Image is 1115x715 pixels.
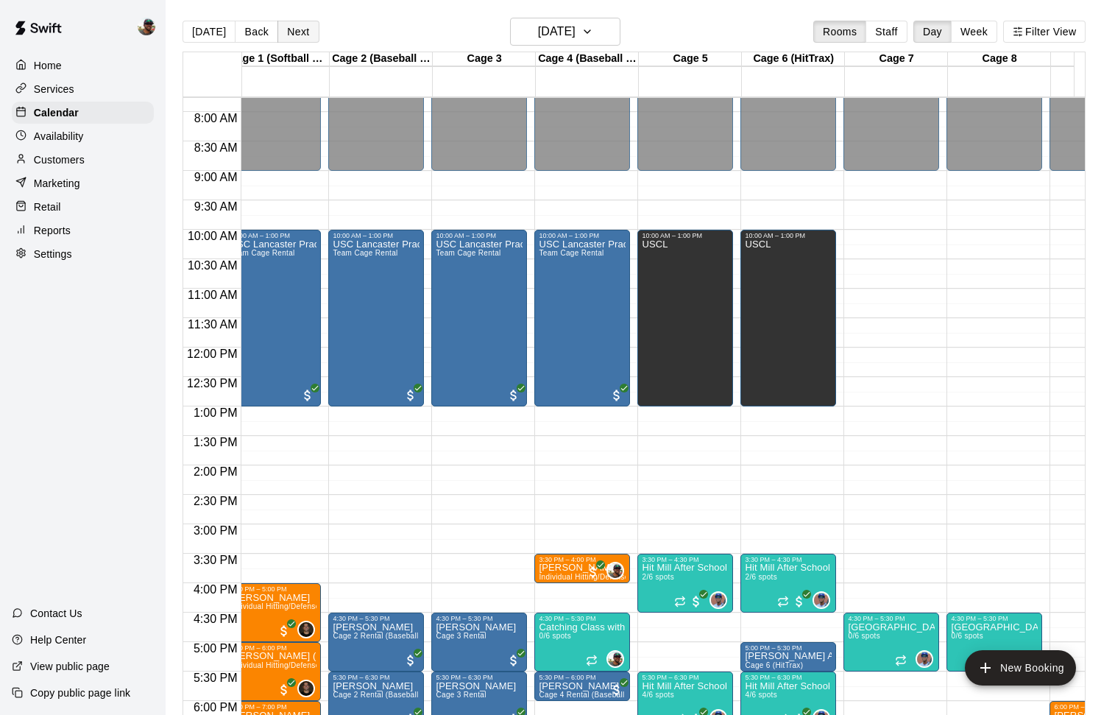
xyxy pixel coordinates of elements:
[609,388,624,403] span: All customers have paid
[190,465,241,478] span: 2:00 PM
[190,524,241,537] span: 3:00 PM
[965,650,1076,686] button: add
[637,230,733,406] div: 10:00 AM – 1:00 PM: USCL
[34,58,62,73] p: Home
[745,691,777,699] span: 4/6 spots filled
[431,613,527,672] div: 4:30 PM – 5:30 PM: Zachary Frame
[333,691,483,699] span: Cage 2 Rental (Baseball Pitching Machine)
[814,593,829,607] img: Francis Grullon
[191,112,241,124] span: 8:00 AM
[674,596,686,607] span: Recurring event
[403,653,418,668] span: All customers have paid
[303,680,315,697] span: Kyle Harris
[12,54,154,77] a: Home
[745,644,832,652] div: 5:00 PM – 5:30 PM
[946,613,1042,672] div: 4:30 PM – 5:30 PM: Hit Mill After School Academy 8u-10u- Fielding
[777,596,789,607] span: Recurring event
[436,249,500,257] span: Team Cage Rental
[608,563,623,578] img: Ben Boykin
[225,583,321,642] div: 4:00 PM – 5:00 PM: Peyton Batot
[539,691,689,699] span: Cage 4 Rental (Baseball Pitching Machine)
[299,622,314,637] img: Kyle Harris
[333,674,420,681] div: 5:30 PM – 6:30 PM
[539,674,626,681] div: 5:30 PM – 6:00 PM
[34,223,71,238] p: Reports
[951,21,997,43] button: Week
[848,615,935,622] div: 4:30 PM – 5:30 PM
[184,259,241,272] span: 10:30 AM
[191,200,241,213] span: 9:30 AM
[184,230,241,242] span: 10:00 AM
[30,686,130,700] p: Copy public page link
[848,632,880,640] span: 0/6 spots filled
[300,388,315,403] span: All customers have paid
[539,573,687,581] span: Individual Hitting/Defense Training: 30 min
[913,21,952,43] button: Day
[433,52,536,66] div: Cage 3
[190,672,241,684] span: 5:30 PM
[190,436,241,448] span: 1:30 PM
[612,562,624,580] span: Ben Boykin
[745,573,777,581] span: 2/6 spots filled
[225,230,321,406] div: 10:00 AM – 1:00 PM: USC Lancaster Practice
[608,652,623,666] img: Ben Boykin
[299,681,314,696] img: Kyle Harris
[813,21,866,43] button: Rooms
[328,230,424,406] div: 10:00 AM – 1:00 PM: USC Lancaster Practice
[506,388,521,403] span: All customers have paid
[642,674,729,681] div: 5:30 PM – 6:30 PM
[510,18,620,46] button: [DATE]
[30,633,86,647] p: Help Center
[431,230,527,406] div: 10:00 AM – 1:00 PM: USC Lancaster Practice
[740,230,836,406] div: 10:00 AM – 1:00 PM: USCL
[745,556,832,563] div: 3:30 PM – 4:30 PM
[745,232,832,239] div: 10:00 AM – 1:00 PM
[135,12,166,41] div: Ben Boykin
[225,642,321,701] div: 5:00 PM – 6:00 PM: Sydney Kok (Kyle Harris)
[34,82,74,96] p: Services
[230,602,377,610] span: Individual Hitting/Defense Training: 1 hour
[403,388,418,403] span: All customers have paid
[12,219,154,242] a: Reports
[190,406,241,419] span: 1:00 PM
[921,650,933,668] span: Francis Grullon
[715,591,727,609] span: Francis Grullon
[138,18,155,35] img: Ben Boykin
[1003,21,1086,43] button: Filter View
[916,650,933,668] div: Francis Grullon
[436,615,523,622] div: 4:30 PM – 5:30 PM
[297,680,315,697] div: Kyle Harris
[606,562,624,580] div: Ben Boykin
[328,613,424,672] div: 4:30 PM – 5:30 PM: Jay Perez
[184,289,241,301] span: 11:00 AM
[534,613,630,672] div: 4:30 PM – 5:30 PM: Catching Class with Ben Boykin
[536,52,639,66] div: Cage 4 (Baseball Pitching Machine)
[642,691,674,699] span: 4/6 spots filled
[12,172,154,194] a: Marketing
[330,52,433,66] div: Cage 2 (Baseball Pitching Machine)
[539,556,626,563] div: 3:30 PM – 4:00 PM
[538,21,576,42] h6: [DATE]
[951,632,983,640] span: 0/6 spots filled
[539,249,603,257] span: Team Cage Rental
[34,129,84,144] p: Availability
[534,230,630,406] div: 10:00 AM – 1:00 PM: USC Lancaster Practice
[230,249,294,257] span: Team Cage Rental
[12,196,154,218] div: Retail
[12,149,154,171] a: Customers
[190,583,241,596] span: 4:00 PM
[297,621,315,638] div: Kyle Harris
[813,591,830,609] div: Francis Grullon
[34,105,79,120] p: Calendar
[609,683,624,697] span: All customers have paid
[642,556,729,563] div: 3:30 PM – 4:30 PM
[190,495,241,507] span: 2:30 PM
[30,606,82,621] p: Contact Us
[12,125,154,147] a: Availability
[895,655,907,666] span: Recurring event
[333,615,420,622] div: 4:30 PM – 5:30 PM
[12,243,154,265] div: Settings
